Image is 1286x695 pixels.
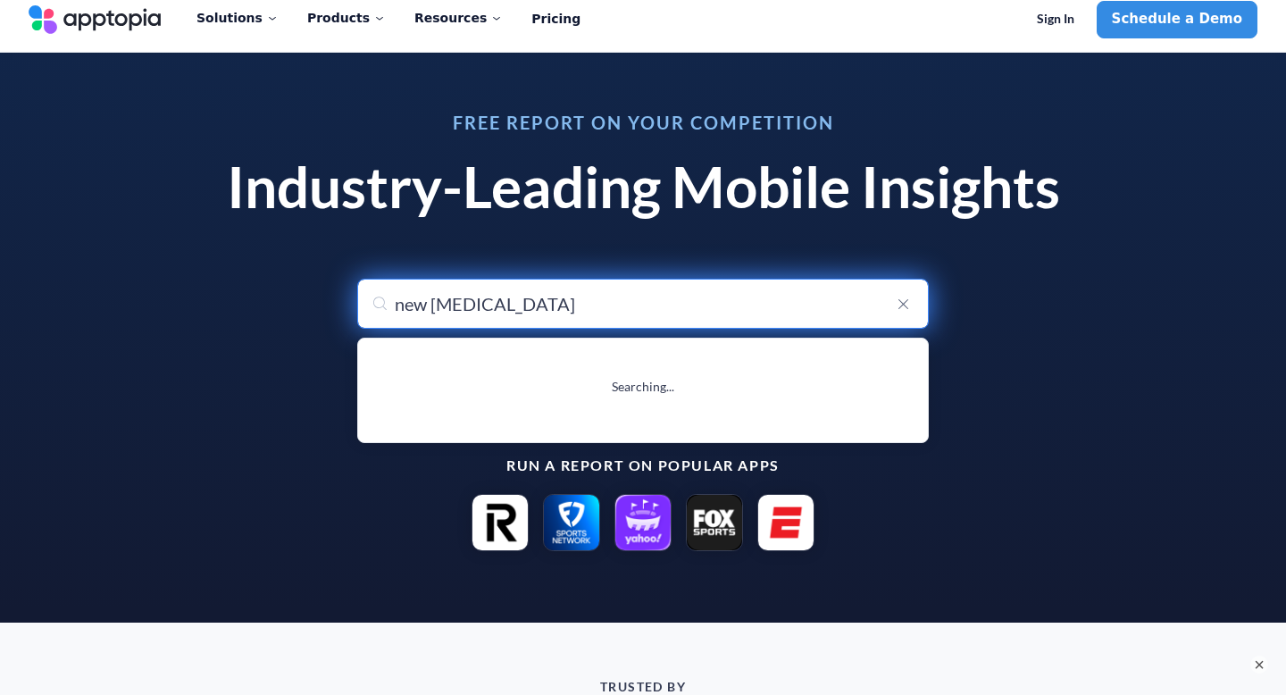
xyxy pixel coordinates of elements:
[757,494,814,551] img: ESPN: Live Sports & Scores icon
[205,457,1081,473] p: Run a report on popular apps
[205,153,1081,222] h1: Industry-Leading Mobile Insights
[614,494,672,551] img: Yahoo Sports: Scores and News icon
[357,338,929,443] ul: menu-options
[531,1,580,38] a: Pricing
[1037,12,1074,27] span: Sign In
[472,494,529,551] img: Revolut: Send, spend and save icon
[1022,1,1090,38] a: Sign In
[1097,1,1257,38] a: Schedule a Demo
[205,113,1081,131] h3: Free Report on Your Competition
[1250,656,1268,674] button: ×
[543,494,600,551] img: FanDuel Sports Network icon
[357,279,929,329] input: Search for your app
[686,494,743,551] img: FOX Sports: Watch Live Games icon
